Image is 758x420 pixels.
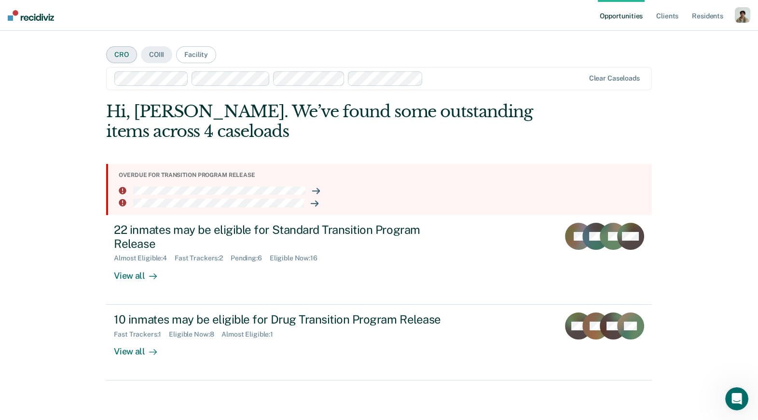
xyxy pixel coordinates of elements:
[106,102,542,141] div: Hi, [PERSON_NAME]. We’ve found some outstanding items across 4 caseloads
[175,254,231,262] div: Fast Trackers : 2
[114,223,453,251] div: 22 inmates may be eligible for Standard Transition Program Release
[106,46,137,63] button: CRO
[114,262,168,281] div: View all
[231,254,270,262] div: Pending : 6
[114,254,175,262] div: Almost Eligible : 4
[106,215,651,305] a: 22 inmates may be eligible for Standard Transition Program ReleaseAlmost Eligible:4Fast Trackers:...
[169,330,221,339] div: Eligible Now : 8
[141,46,172,63] button: COIII
[270,254,325,262] div: Eligible Now : 16
[221,330,281,339] div: Almost Eligible : 1
[114,312,453,326] div: 10 inmates may be eligible for Drug Transition Program Release
[589,74,640,82] div: Clear caseloads
[119,172,644,178] div: Overdue for transition program release
[114,338,168,357] div: View all
[8,10,54,21] img: Recidiviz
[176,46,216,63] button: Facility
[114,330,169,339] div: Fast Trackers : 1
[725,387,748,410] iframe: Intercom live chat
[106,305,651,380] a: 10 inmates may be eligible for Drug Transition Program ReleaseFast Trackers:1Eligible Now:8Almost...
